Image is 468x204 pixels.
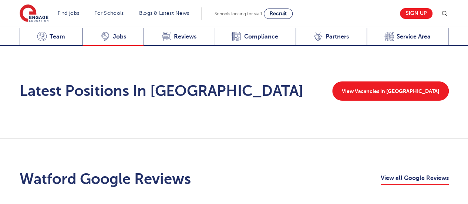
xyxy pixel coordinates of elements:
[144,28,214,46] a: Reviews
[332,81,449,101] a: View Vacancies in [GEOGRAPHIC_DATA]
[94,10,124,16] a: For Schools
[400,8,432,19] a: Sign up
[20,4,48,23] img: Engage Education
[139,10,189,16] a: Blogs & Latest News
[264,9,293,19] a: Recruit
[20,170,191,188] h2: Watford Google Reviews
[367,28,449,46] a: Service Area
[58,10,80,16] a: Find jobs
[83,28,144,46] a: Jobs
[326,33,349,40] span: Partners
[174,33,196,40] span: Reviews
[296,28,367,46] a: Partners
[270,11,287,16] span: Recruit
[381,173,449,185] a: View all Google Reviews
[20,82,303,100] h2: Latest Positions In [GEOGRAPHIC_DATA]
[20,28,83,46] a: Team
[113,33,126,40] span: Jobs
[214,28,296,46] a: Compliance
[50,33,65,40] span: Team
[215,11,262,16] span: Schools looking for staff
[397,33,431,40] span: Service Area
[244,33,278,40] span: Compliance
